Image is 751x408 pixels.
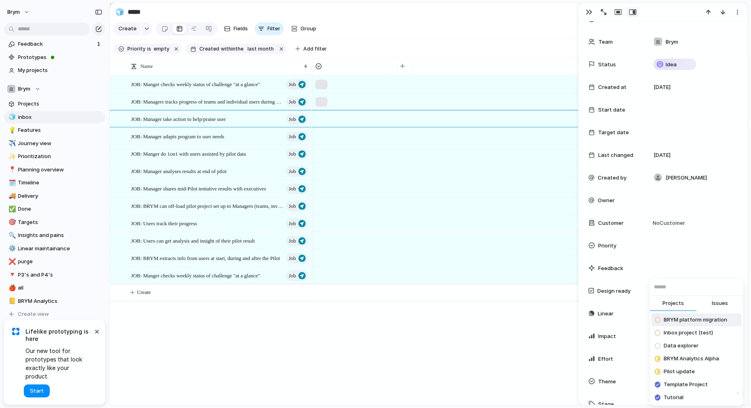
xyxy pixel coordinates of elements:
[650,296,697,312] button: Projects
[664,394,683,402] span: Tutorial
[712,300,728,308] span: Issues
[664,381,708,389] span: Template Project
[664,368,695,376] span: Pilot update
[663,300,684,308] span: Projects
[664,355,719,363] span: BRYM Analytics Alpha
[664,342,698,350] span: Data explorer
[697,296,743,312] button: Issues
[664,329,713,337] span: Inbox project (test)
[664,316,727,324] span: BRYM platform migration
